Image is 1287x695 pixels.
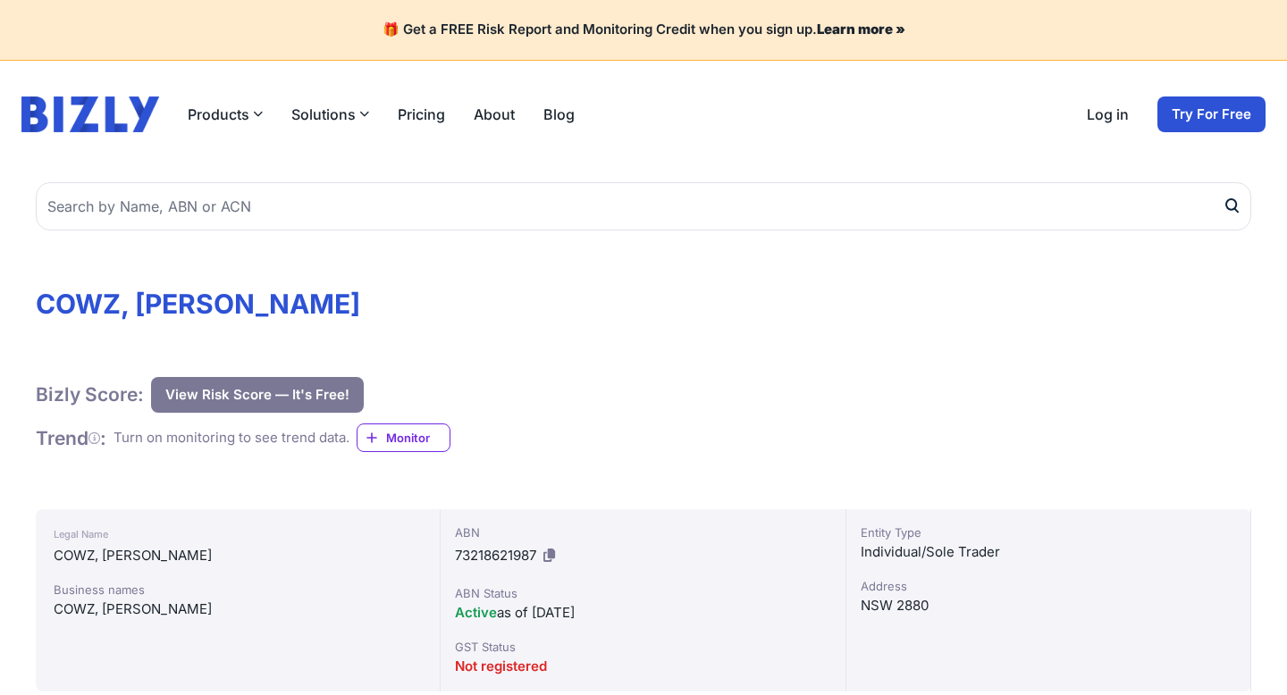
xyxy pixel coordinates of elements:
div: COWZ, [PERSON_NAME] [54,599,422,620]
button: Solutions [291,104,369,125]
h1: COWZ, [PERSON_NAME] [36,288,1251,320]
span: Active [455,604,497,621]
a: Try For Free [1157,96,1266,132]
h1: Bizly Score: [36,382,144,406]
span: Monitor [386,429,450,447]
a: About [474,104,515,125]
a: Log in [1087,104,1129,125]
div: ABN [455,523,830,541]
input: Search by Name, ABN or ACN [36,182,1251,230]
div: Business names [54,581,422,599]
div: ABN Status [455,584,830,602]
span: 73218621987 [455,547,536,564]
span: Not registered [455,657,547,674]
button: Products [188,104,263,125]
div: COWZ, [PERSON_NAME] [54,545,422,566]
h4: 🎁 Get a FREE Risk Report and Monitoring Credit when you sign up. [21,21,1266,38]
div: Turn on monitoring to see trend data. [114,428,349,448]
a: Monitor [357,423,450,452]
button: View Risk Score — It's Free! [151,377,364,413]
h1: Trend : [36,426,106,450]
div: Individual/Sole Trader [861,541,1236,563]
div: Entity Type [861,523,1236,541]
div: GST Status [455,638,830,656]
div: as of [DATE] [455,602,830,624]
a: Pricing [398,104,445,125]
div: Address [861,577,1236,595]
div: NSW 2880 [861,595,1236,616]
a: Blog [543,104,575,125]
div: Legal Name [54,523,422,545]
a: Learn more » [817,21,905,38]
